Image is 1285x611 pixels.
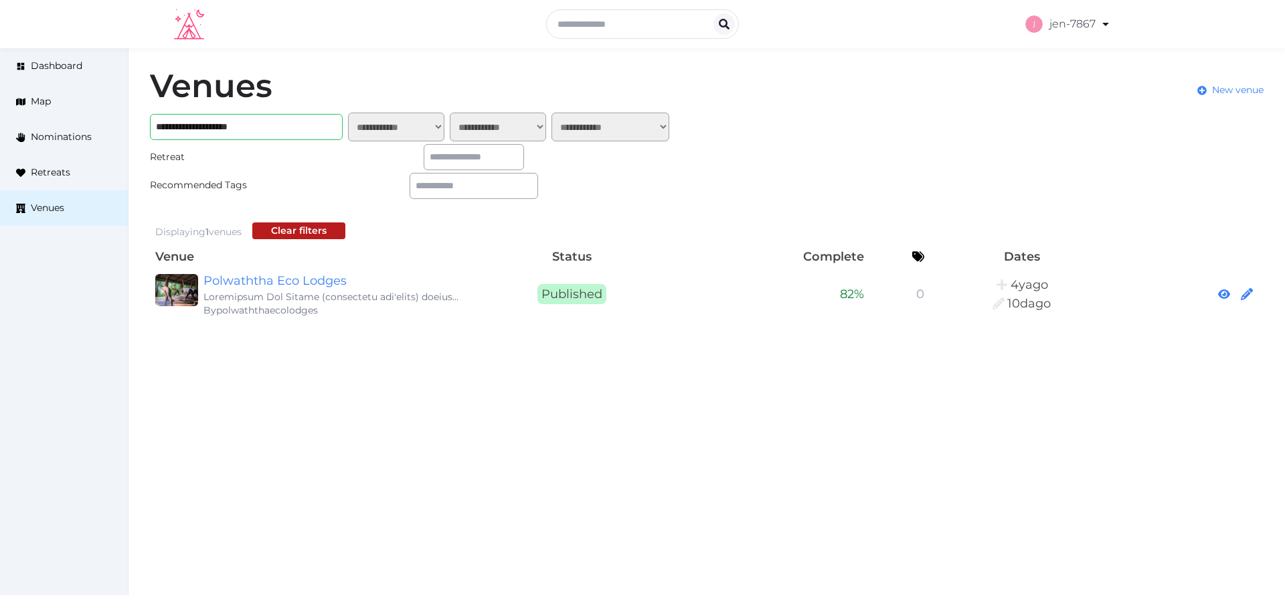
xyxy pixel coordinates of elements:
div: Displaying venues [155,225,242,239]
span: Published [537,284,606,304]
th: Status [466,245,678,269]
span: 82 % [840,287,864,301]
th: Dates [930,245,1114,269]
span: 9:21AM, August 16th, 2025 [1007,296,1051,311]
span: Dashboard [31,59,82,73]
span: Map [31,94,51,109]
span: 7:09PM, June 3rd, 2021 [1011,277,1048,292]
span: Retreats [31,165,70,180]
span: New venue [1212,83,1264,97]
div: Retreat [150,150,278,164]
div: By polwaththaecolodges [203,303,460,317]
span: Nominations [31,130,92,144]
span: 1 [205,226,209,238]
div: Loremipsum Dol Sitame (consectetu adi'elits) doeiusmo te 29 incidi utlabo etd m al e adminimv qui... [203,290,460,303]
div: Clear filters [271,224,327,238]
img: Polwaththa Eco Lodges [155,274,198,306]
th: Venue [150,245,466,269]
span: Venues [31,201,64,215]
h1: Venues [150,70,272,102]
a: Polwaththa Eco Lodges [203,271,460,290]
div: Recommended Tags [150,178,278,192]
span: 0 [916,287,924,301]
th: Complete [678,245,869,269]
button: Clear filters [252,222,345,239]
a: jen-7867 [1025,5,1111,43]
a: New venue [1197,83,1264,97]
